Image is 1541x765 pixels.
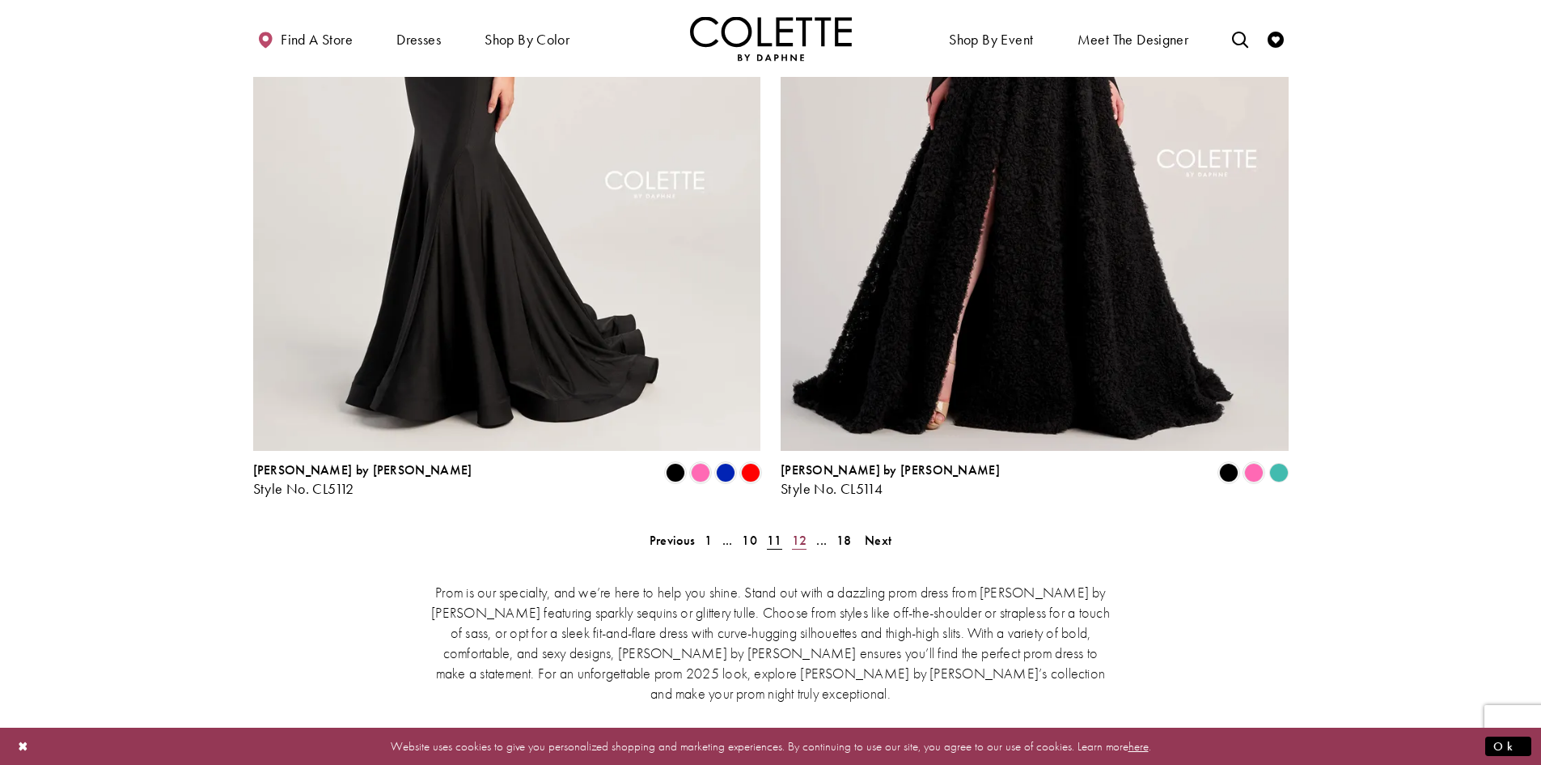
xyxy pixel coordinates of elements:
[781,461,1000,478] span: [PERSON_NAME] by [PERSON_NAME]
[392,16,445,61] span: Dresses
[1485,736,1531,756] button: Submit Dialog
[485,32,569,48] span: Shop by color
[811,529,832,552] a: ...
[396,32,441,48] span: Dresses
[700,529,717,552] a: 1
[705,532,712,549] span: 1
[860,529,896,552] a: Next Page
[427,582,1115,703] p: Prom is our specialty, and we’re here to help you shine. Stand out with a dazzling prom dress fro...
[722,532,733,549] span: ...
[691,463,710,482] i: Pink
[253,463,472,497] div: Colette by Daphne Style No. CL5112
[1077,32,1189,48] span: Meet the designer
[787,529,812,552] a: 12
[741,463,760,482] i: Red
[945,16,1037,61] span: Shop By Event
[767,532,782,549] span: 11
[1269,463,1289,482] i: Turquoise
[832,529,857,552] a: 18
[816,532,827,549] span: ...
[836,532,852,549] span: 18
[718,529,738,552] a: ...
[690,16,852,61] a: Visit Home Page
[253,16,357,61] a: Find a store
[1073,16,1193,61] a: Meet the designer
[737,529,762,552] a: 10
[716,463,735,482] i: Royal Blue
[281,32,353,48] span: Find a store
[742,532,757,549] span: 10
[666,463,685,482] i: Black
[792,532,807,549] span: 12
[253,479,354,498] span: Style No. CL5112
[865,532,891,549] span: Next
[10,732,37,760] button: Close Dialog
[481,16,574,61] span: Shop by color
[1228,16,1252,61] a: Toggle search
[1244,463,1264,482] i: Pink
[1128,737,1149,754] a: here
[781,479,883,498] span: Style No. CL5114
[645,529,700,552] a: Prev Page
[781,463,1000,497] div: Colette by Daphne Style No. CL5114
[1219,463,1238,482] i: Black
[949,32,1033,48] span: Shop By Event
[762,529,787,552] span: Current page
[1264,16,1288,61] a: Check Wishlist
[650,532,695,549] span: Previous
[116,735,1425,757] p: Website uses cookies to give you personalized shopping and marketing experiences. By continuing t...
[253,461,472,478] span: [PERSON_NAME] by [PERSON_NAME]
[690,16,852,61] img: Colette by Daphne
